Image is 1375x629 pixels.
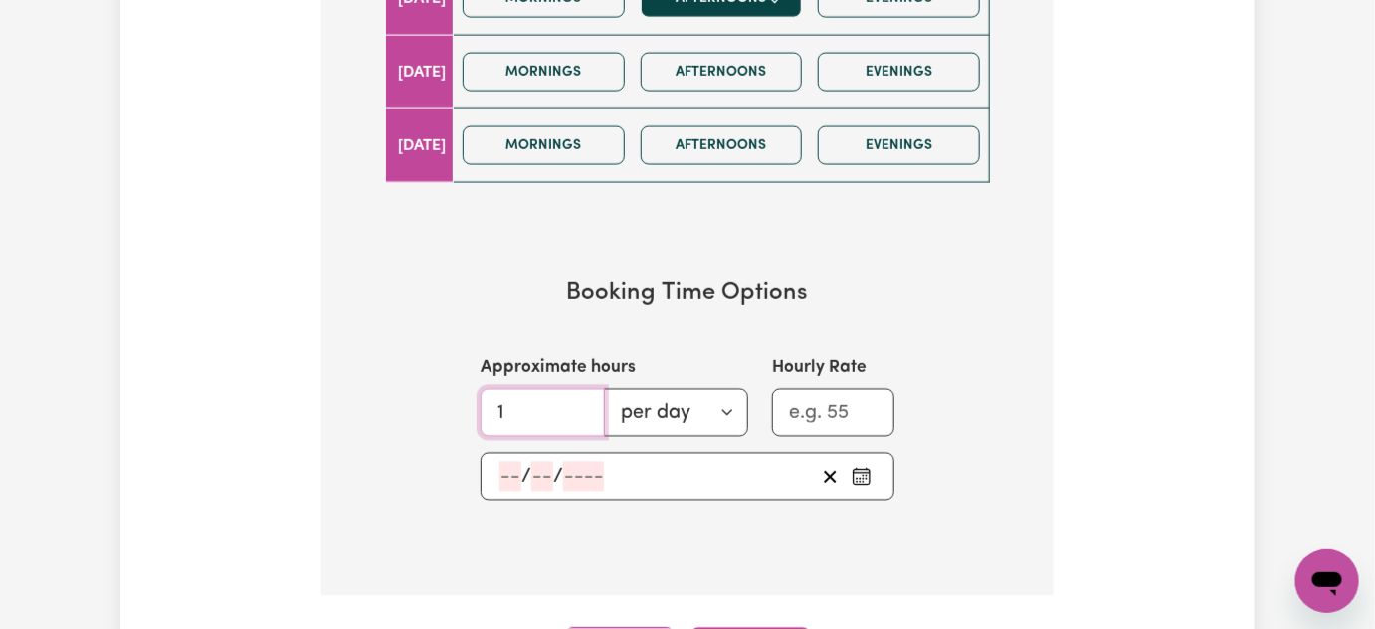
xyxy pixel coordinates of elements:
[1295,549,1359,613] iframe: Button to launch messaging window
[641,52,803,91] button: Afternoons
[386,108,454,182] td: [DATE]
[531,461,553,491] input: --
[818,52,980,91] button: Evenings
[563,461,604,491] input: ----
[463,125,625,164] button: Mornings
[499,461,521,491] input: --
[641,125,803,164] button: Afternoons
[481,388,605,436] input: e.g. 2.5
[815,461,846,491] button: Clear start date
[481,354,636,380] label: Approximate hours
[772,388,894,436] input: e.g. 55
[772,354,867,380] label: Hourly Rate
[818,125,980,164] button: Evenings
[386,35,454,108] td: [DATE]
[846,461,878,491] button: Pick an approximate start date
[463,52,625,91] button: Mornings
[553,465,563,487] span: /
[385,278,990,307] h3: Booking Time Options
[521,465,531,487] span: /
